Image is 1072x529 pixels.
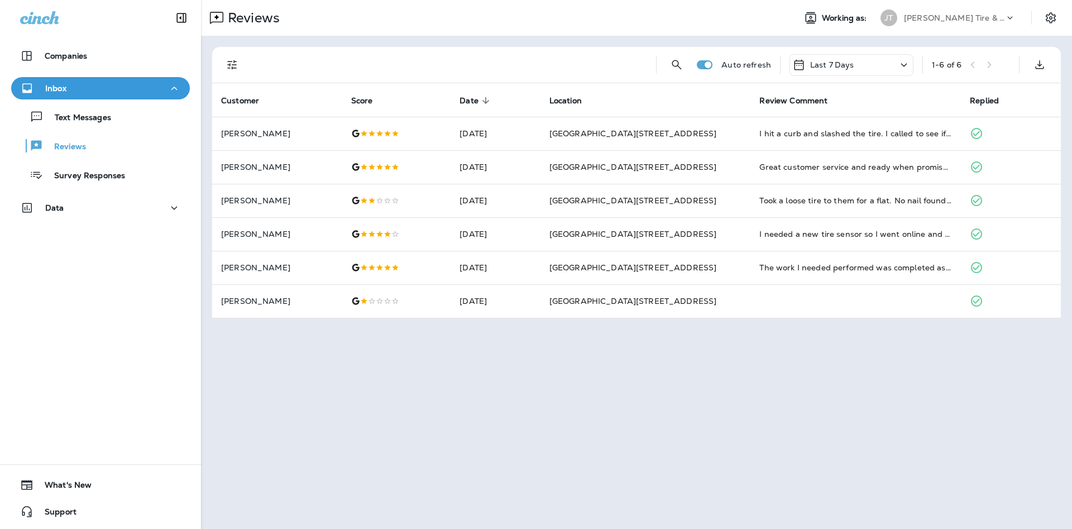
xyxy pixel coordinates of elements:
span: Date [460,96,478,106]
span: Location [549,96,582,106]
span: Replied [970,96,999,106]
td: [DATE] [451,150,540,184]
span: [GEOGRAPHIC_DATA][STREET_ADDRESS] [549,229,717,239]
p: [PERSON_NAME] [221,230,333,239]
button: Settings [1041,8,1061,28]
div: Took a loose tire to them for a flat. No nail found instead said it was a cracked valve stem. Thi... [759,195,952,206]
div: JT [880,9,897,26]
p: Reviews [43,142,86,152]
span: [GEOGRAPHIC_DATA][STREET_ADDRESS] [549,296,717,306]
p: Inbox [45,84,66,93]
p: Data [45,203,64,212]
div: 1 - 6 of 6 [932,60,961,69]
p: [PERSON_NAME] [221,163,333,171]
span: [GEOGRAPHIC_DATA][STREET_ADDRESS] [549,162,717,172]
span: [GEOGRAPHIC_DATA][STREET_ADDRESS] [549,263,717,273]
p: Companies [45,51,87,60]
p: [PERSON_NAME] [221,196,333,205]
span: Date [460,96,493,106]
button: Companies [11,45,190,67]
p: [PERSON_NAME] [221,129,333,138]
td: [DATE] [451,251,540,284]
span: Location [549,96,596,106]
span: [GEOGRAPHIC_DATA][STREET_ADDRESS] [549,128,717,139]
span: What's New [33,480,92,494]
div: The work I needed performed was completed as quickly as they could and at half the price of the d... [759,262,952,273]
p: Last 7 Days [810,60,854,69]
p: Auto refresh [721,60,771,69]
p: [PERSON_NAME] [221,263,333,272]
button: Text Messages [11,105,190,128]
span: Customer [221,96,259,106]
div: I needed a new tire sensor so I went online and scheduled an appointment for right after work. Th... [759,228,952,240]
span: Score [351,96,387,106]
td: [DATE] [451,184,540,217]
span: Review Comment [759,96,827,106]
td: [DATE] [451,217,540,251]
span: Support [33,507,76,521]
button: Data [11,197,190,219]
button: Inbox [11,77,190,99]
span: Working as: [822,13,869,23]
span: Customer [221,96,274,106]
button: Filters [221,54,243,76]
button: What's New [11,474,190,496]
span: Score [351,96,373,106]
td: [DATE] [451,284,540,318]
p: [PERSON_NAME] Tire & Auto [904,13,1004,22]
button: Support [11,501,190,523]
p: Text Messages [44,113,111,123]
button: Reviews [11,134,190,158]
button: Search Reviews [666,54,688,76]
span: Replied [970,96,1013,106]
td: [DATE] [451,117,540,150]
span: Review Comment [759,96,842,106]
div: Great customer service and ready when promised [759,161,952,173]
p: Reviews [223,9,280,26]
button: Export as CSV [1028,54,1051,76]
div: I hit a curb and slashed the tire. I called to see if I could get in to get a new tire. They took... [759,128,952,139]
p: Survey Responses [43,171,125,182]
p: [PERSON_NAME] [221,297,333,306]
button: Survey Responses [11,163,190,187]
span: [GEOGRAPHIC_DATA][STREET_ADDRESS] [549,196,717,206]
button: Collapse Sidebar [166,7,197,29]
